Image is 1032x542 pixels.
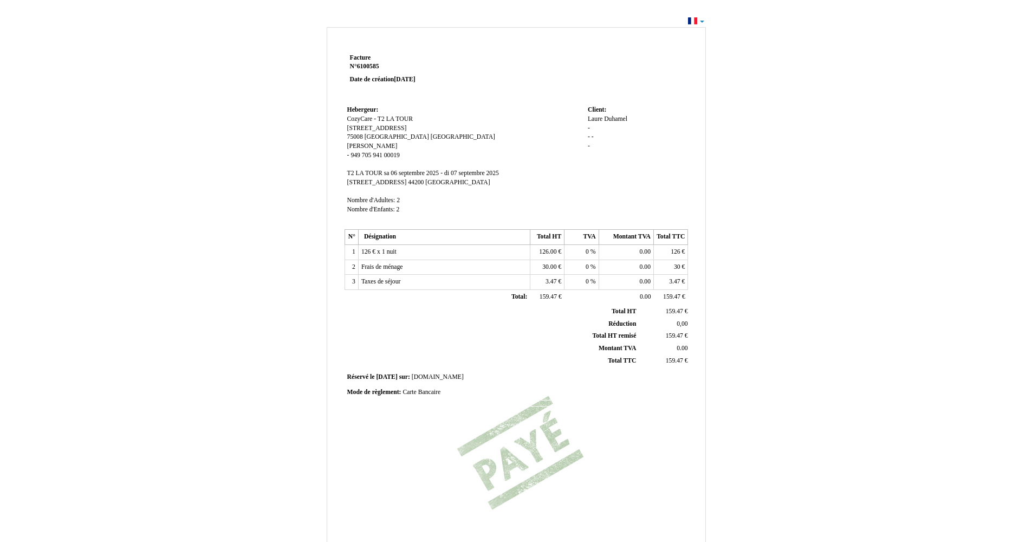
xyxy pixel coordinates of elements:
[351,152,400,159] span: 949 705 941 00019
[347,125,407,132] span: [STREET_ADDRESS]
[384,170,499,177] span: sa 06 septembre 2025 - di 07 septembre 2025
[677,320,687,327] span: 0,00
[530,260,564,275] td: €
[397,206,400,213] span: 2
[376,373,397,380] span: [DATE]
[511,293,527,300] span: Total:
[564,275,599,290] td: %
[564,230,599,245] th: TVA
[347,389,401,396] span: Mode de règlement:
[586,278,589,285] span: 0
[361,248,397,255] span: 126 € x 1 nuit
[640,293,651,300] span: 0.00
[604,115,627,122] span: Duhamel
[638,306,690,318] td: €
[350,76,416,83] strong: Date de création
[408,179,424,186] span: 44200
[640,248,651,255] span: 0.00
[347,152,349,159] span: -
[599,345,636,352] span: Montant TVA
[669,278,680,285] span: 3.47
[425,179,490,186] span: [GEOGRAPHIC_DATA]
[530,290,564,305] td: €
[347,115,413,122] span: CozyCare - T2 LA TOUR
[663,293,680,300] span: 159.47
[638,354,690,367] td: €
[588,115,602,122] span: Laure
[546,278,556,285] span: 3.47
[347,373,375,380] span: Réservé le
[586,263,589,270] span: 0
[412,373,464,380] span: [DOMAIN_NAME]
[640,263,651,270] span: 0.00
[345,230,358,245] th: N°
[608,357,636,364] span: Total TTC
[347,133,363,140] span: 75008
[674,263,680,270] span: 30
[345,275,358,290] td: 3
[347,143,398,150] span: [PERSON_NAME]
[564,260,599,275] td: %
[530,245,564,260] td: €
[654,230,688,245] th: Total TTC
[612,308,636,315] span: Total HT
[677,345,687,352] span: 0.00
[592,332,636,339] span: Total HT remisé
[638,330,690,343] td: €
[347,179,407,186] span: [STREET_ADDRESS]
[640,278,651,285] span: 0.00
[358,230,530,245] th: Désignation
[357,63,379,70] span: 6100585
[345,245,358,260] td: 1
[666,332,683,339] span: 159.47
[588,106,606,113] span: Client:
[530,275,564,290] td: €
[361,278,401,285] span: Taxes de séjour
[671,248,680,255] span: 126
[588,125,590,132] span: -
[431,133,495,140] span: [GEOGRAPHIC_DATA]
[361,263,403,270] span: Frais de ménage
[403,389,440,396] span: Carte Bancaire
[592,133,594,140] span: -
[599,230,653,245] th: Montant TVA
[347,206,395,213] span: Nombre d'Enfants:
[530,230,564,245] th: Total HT
[654,290,688,305] td: €
[350,62,479,71] strong: N°
[666,308,683,315] span: 159.47
[654,260,688,275] td: €
[588,143,590,150] span: -
[588,133,590,140] span: -
[350,54,371,61] span: Facture
[347,197,395,204] span: Nombre d'Adultes:
[399,373,410,380] span: sur:
[542,263,556,270] span: 30.00
[345,260,358,275] td: 2
[654,275,688,290] td: €
[666,357,683,364] span: 159.47
[394,76,415,83] span: [DATE]
[540,293,557,300] span: 159.47
[539,248,556,255] span: 126.00
[608,320,636,327] span: Réduction
[586,248,589,255] span: 0
[347,170,382,177] span: T2 LA TOUR
[347,106,379,113] span: Hebergeur:
[365,133,429,140] span: [GEOGRAPHIC_DATA]
[654,245,688,260] td: €
[564,245,599,260] td: %
[397,197,400,204] span: 2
